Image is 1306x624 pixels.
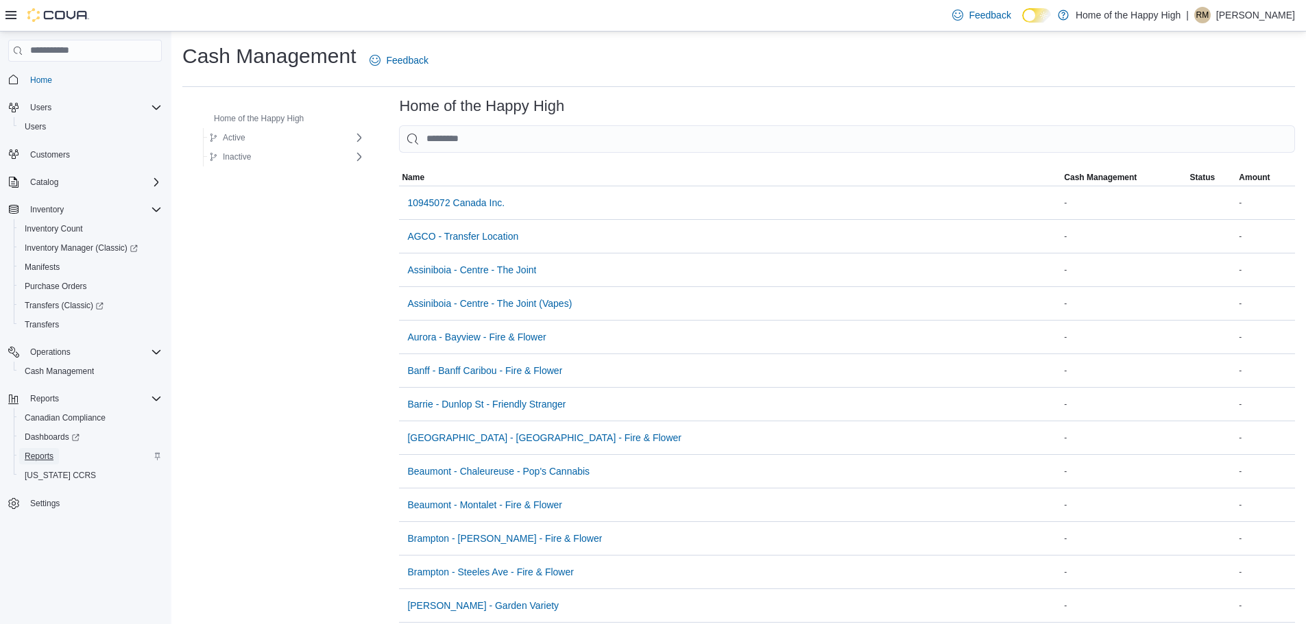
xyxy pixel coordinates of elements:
div: - [1061,564,1187,580]
button: Brampton - [PERSON_NAME] - Fire & Flower [402,525,607,552]
span: Assiniboia - Centre - The Joint (Vapes) [407,297,572,310]
span: Canadian Compliance [25,412,106,423]
div: - [1061,429,1187,446]
button: Users [14,117,167,136]
h3: Home of the Happy High [399,98,564,114]
a: Purchase Orders [19,278,93,295]
input: Dark Mode [1022,8,1051,23]
button: 10945072 Canada Inc. [402,189,510,216]
span: Aurora - Bayview - Fire & Flower [407,330,546,344]
div: - [1236,295,1295,312]
button: Catalog [25,174,64,190]
button: Amount [1236,169,1295,186]
span: 10945072 Canada Inc. [407,196,505,210]
button: Settings [3,493,167,513]
div: - [1061,530,1187,547]
button: Transfers [14,315,167,334]
button: Users [3,98,167,117]
button: Customers [3,145,167,164]
button: Operations [25,344,76,360]
div: - [1061,295,1187,312]
span: Manifests [19,259,162,275]
span: [US_STATE] CCRS [25,470,96,481]
span: AGCO - Transfer Location [407,229,518,243]
div: Rebecca MacNeill [1194,7,1211,23]
div: - [1061,195,1187,211]
a: [US_STATE] CCRS [19,467,101,484]
span: Transfers (Classic) [25,300,104,311]
div: - [1061,597,1187,614]
span: Catalog [30,177,58,188]
span: Home [25,71,162,88]
div: - [1236,228,1295,245]
a: Transfers (Classic) [14,296,167,315]
button: Beaumont - Chaleureuse - Pop's Cannabis [402,458,595,485]
span: Users [25,99,162,116]
span: Active [223,132,245,143]
button: Operations [3,342,167,362]
img: Cova [27,8,89,22]
button: Reports [3,389,167,408]
div: - [1236,195,1295,211]
button: Assiniboia - Centre - The Joint [402,256,542,284]
span: Feedback [969,8,1011,22]
span: Users [25,121,46,132]
span: Brampton - [PERSON_NAME] - Fire & Flower [407,532,602,545]
a: Manifests [19,259,65,275]
button: AGCO - Transfer Location [402,223,524,250]
span: Reports [25,390,162,407]
button: Cash Management [1061,169,1187,186]
span: Users [30,102,51,113]
nav: Complex example [8,64,162,549]
button: Inventory [25,201,69,218]
span: Cash Management [1064,172,1137,183]
div: - [1061,463,1187,479]
p: Home of the Happy High [1076,7,1181,23]
span: Inventory Manager (Classic) [19,240,162,256]
div: - [1236,262,1295,278]
button: Aurora - Bayview - Fire & Flower [402,323,551,351]
button: Brampton - Steeles Ave - Fire & Flower [402,558,579,586]
span: Assiniboia - Centre - The Joint [407,263,536,277]
div: - [1061,262,1187,278]
span: Inventory Count [25,223,83,234]
div: - [1236,497,1295,513]
a: Reports [19,448,59,464]
a: Settings [25,495,65,512]
button: Manifests [14,258,167,277]
button: Canadian Compliance [14,408,167,427]
button: Users [25,99,57,116]
div: - [1236,329,1295,345]
button: Name [399,169,1061,186]
button: Reports [25,390,64,407]
div: - [1061,228,1187,245]
div: - [1061,329,1187,345]
a: Dashboards [14,427,167,447]
a: Dashboards [19,429,85,445]
div: - [1236,597,1295,614]
a: Customers [25,147,75,163]
button: Home of the Happy High [195,110,309,127]
div: - [1236,396,1295,412]
span: Status [1190,172,1216,183]
button: [US_STATE] CCRS [14,466,167,485]
p: | [1186,7,1189,23]
span: RM [1196,7,1209,23]
span: Manifests [25,262,60,273]
button: Purchase Orders [14,277,167,296]
span: Inventory [30,204,64,215]
span: Feedback [386,53,428,67]
span: Canadian Compliance [19,410,162,426]
button: Active [204,129,251,146]
span: Reports [19,448,162,464]
span: Transfers (Classic) [19,297,162,314]
span: Users [19,118,162,135]
a: Inventory Manager (Classic) [19,240,143,256]
span: Name [402,172,424,183]
button: Cash Management [14,362,167,381]
div: - [1236,429,1295,446]
span: Settings [25,495,162,512]
button: Inactive [204,149,256,165]
a: Transfers [19,316,64,333]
